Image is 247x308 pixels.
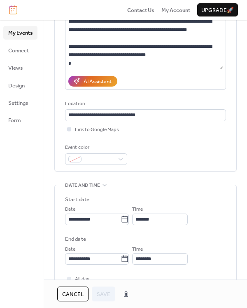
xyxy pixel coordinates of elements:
span: Date [65,205,75,214]
span: My Events [8,29,33,37]
span: Time [132,205,143,214]
span: Date and time [65,181,100,190]
span: Cancel [62,290,84,299]
span: Settings [8,99,28,107]
button: AI Assistant [68,76,117,87]
span: Link to Google Maps [75,126,119,134]
a: Contact Us [127,6,154,14]
span: All day [75,275,89,283]
span: Date [65,245,75,254]
span: Design [8,82,25,90]
div: Start date [65,195,89,204]
span: Upgrade 🚀 [201,6,234,14]
span: Form [8,116,21,125]
span: Views [8,64,23,72]
a: Views [3,61,37,74]
a: My Events [3,26,37,39]
button: Cancel [57,287,89,301]
span: Connect [8,47,29,55]
div: End date [65,235,86,243]
button: Upgrade🚀 [197,3,238,16]
div: Event color [65,143,126,152]
span: Time [132,245,143,254]
a: Design [3,79,37,92]
a: Settings [3,96,37,109]
a: Connect [3,44,37,57]
img: logo [9,5,17,14]
div: AI Assistant [84,78,112,86]
a: My Account [161,6,190,14]
div: Location [65,100,224,108]
a: Form [3,113,37,127]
